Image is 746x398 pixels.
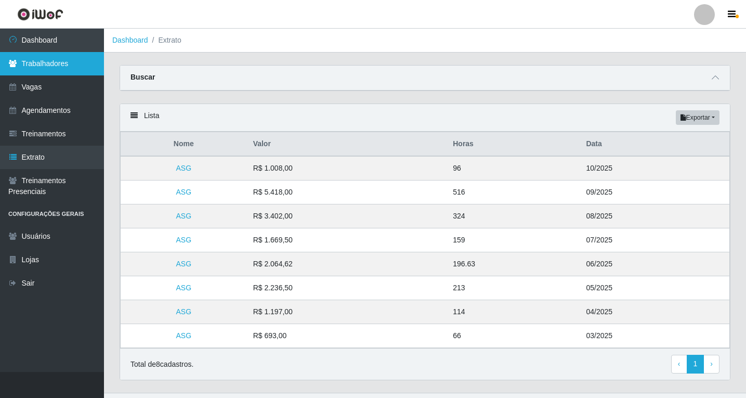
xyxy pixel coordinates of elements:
th: Valor [247,132,447,157]
a: ASG [176,260,192,268]
button: Exportar [676,110,719,125]
a: ASG [176,188,192,196]
a: Previous [671,355,687,374]
a: Dashboard [112,36,148,44]
p: Total de 8 cadastros. [130,359,193,370]
td: R$ 1.197,00 [247,300,447,324]
td: 196.63 [447,252,580,276]
th: Data [580,132,729,157]
a: Next [703,355,719,374]
td: R$ 3.402,00 [247,204,447,228]
td: 114 [447,300,580,324]
td: R$ 2.064,62 [247,252,447,276]
span: ‹ [678,360,680,368]
td: R$ 693,00 [247,324,447,348]
a: ASG [176,331,192,340]
a: 1 [687,355,704,374]
img: CoreUI Logo [17,8,63,21]
td: R$ 2.236,50 [247,276,447,300]
nav: pagination [671,355,719,374]
div: Lista [120,104,730,132]
span: › [710,360,713,368]
a: ASG [176,164,192,172]
td: 09/2025 [580,181,729,204]
li: Extrato [148,35,181,46]
td: 05/2025 [580,276,729,300]
th: Horas [447,132,580,157]
th: Nome [121,132,247,157]
strong: Buscar [130,73,155,81]
td: 04/2025 [580,300,729,324]
td: 07/2025 [580,228,729,252]
td: 516 [447,181,580,204]
td: 96 [447,156,580,181]
td: 08/2025 [580,204,729,228]
td: 213 [447,276,580,300]
td: 324 [447,204,580,228]
td: R$ 1.008,00 [247,156,447,181]
td: 03/2025 [580,324,729,348]
a: ASG [176,236,192,244]
td: 10/2025 [580,156,729,181]
td: 06/2025 [580,252,729,276]
a: ASG [176,307,192,316]
nav: breadcrumb [104,29,746,53]
td: 159 [447,228,580,252]
a: ASG [176,212,192,220]
td: R$ 1.669,50 [247,228,447,252]
a: ASG [176,284,192,292]
td: 66 [447,324,580,348]
td: R$ 5.418,00 [247,181,447,204]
